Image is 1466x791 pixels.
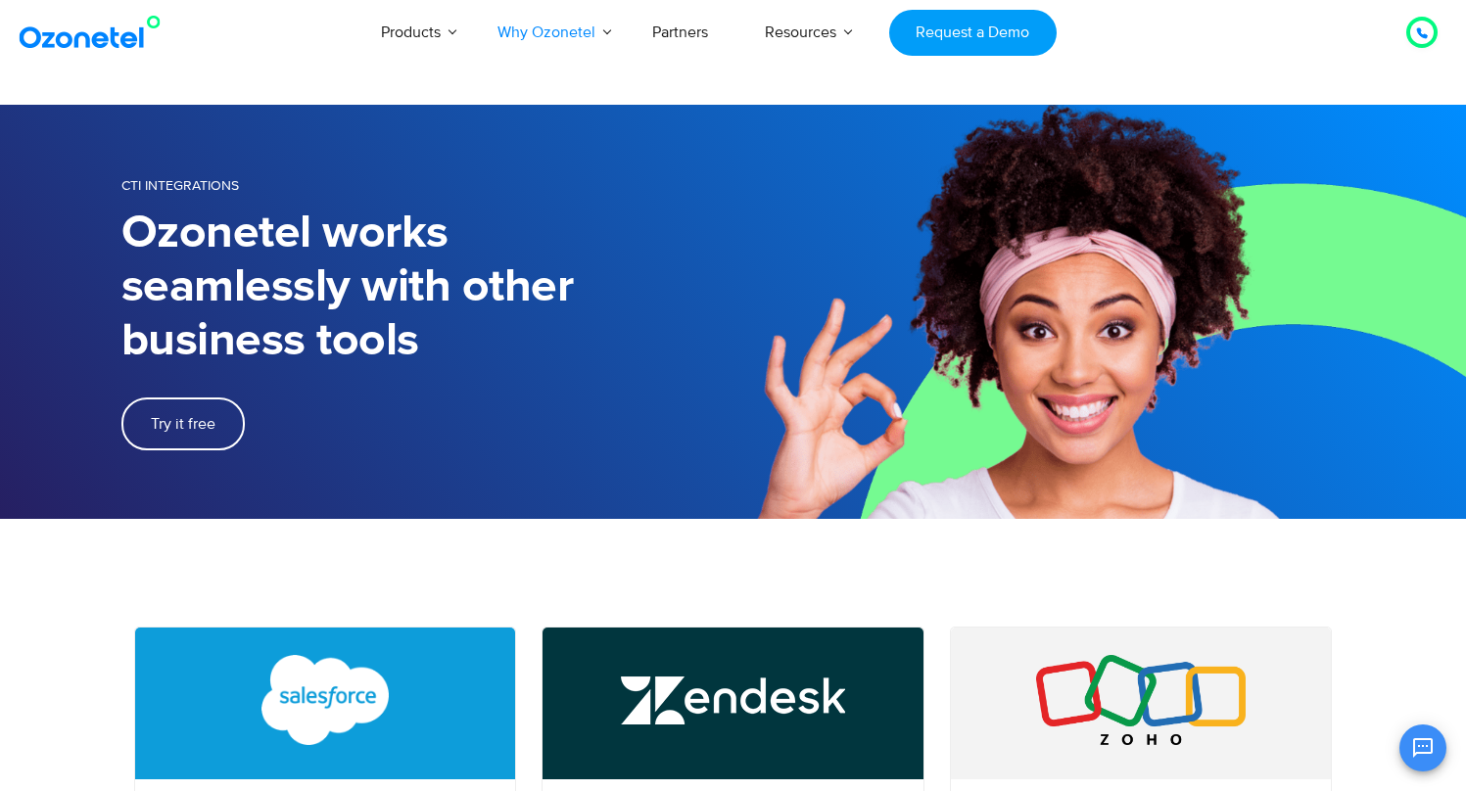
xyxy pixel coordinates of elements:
h1: Ozonetel works seamlessly with other business tools [121,207,733,368]
span: Try it free [151,416,215,432]
a: Request a Demo [889,10,1057,56]
a: Try it free [121,397,245,450]
img: Zendesk Call Center Integration [621,655,845,745]
button: Open chat [1399,724,1446,771]
span: CTI Integrations [121,177,239,194]
img: Salesforce CTI Integration with Call Center Software [213,655,438,745]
